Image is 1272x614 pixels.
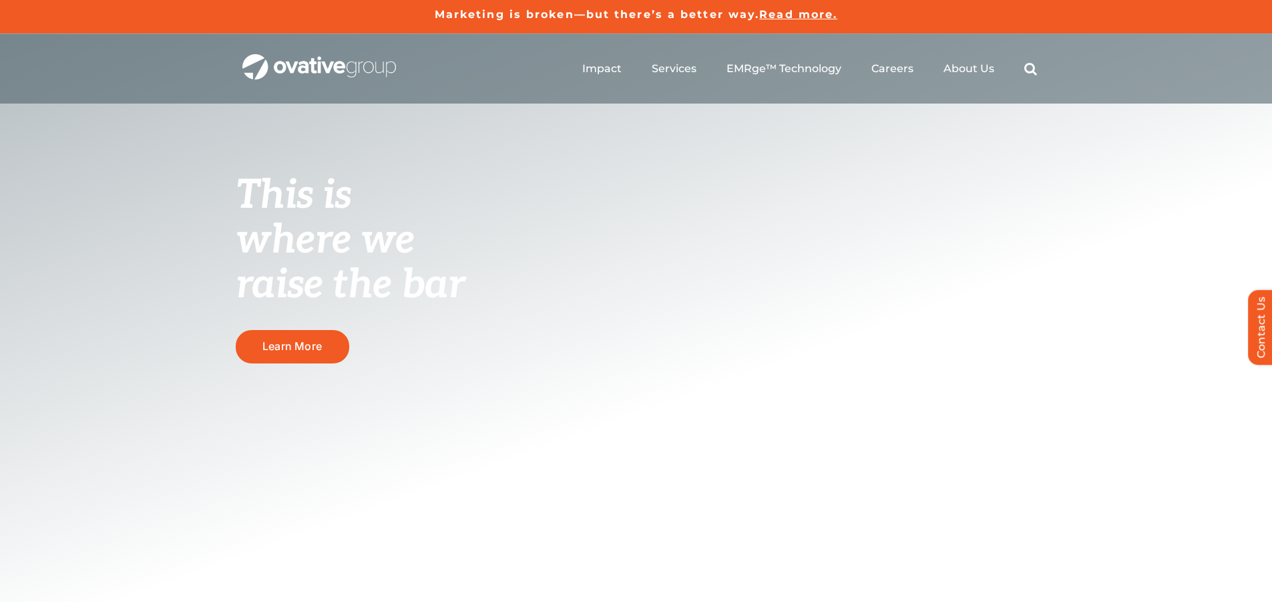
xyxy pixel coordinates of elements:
a: Read more. [759,8,837,21]
a: Impact [582,62,622,75]
span: where we raise the bar [236,216,465,309]
a: About Us [943,62,994,75]
a: Learn More [236,330,349,363]
a: Services [652,62,696,75]
span: Learn More [262,340,322,353]
a: OG_Full_horizontal_WHT [242,53,396,65]
nav: Menu [582,47,1037,90]
a: EMRge™ Technology [726,62,841,75]
a: Search [1024,62,1037,75]
a: Marketing is broken—but there’s a better way. [435,8,760,21]
a: Careers [871,62,913,75]
span: This is [236,172,352,220]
